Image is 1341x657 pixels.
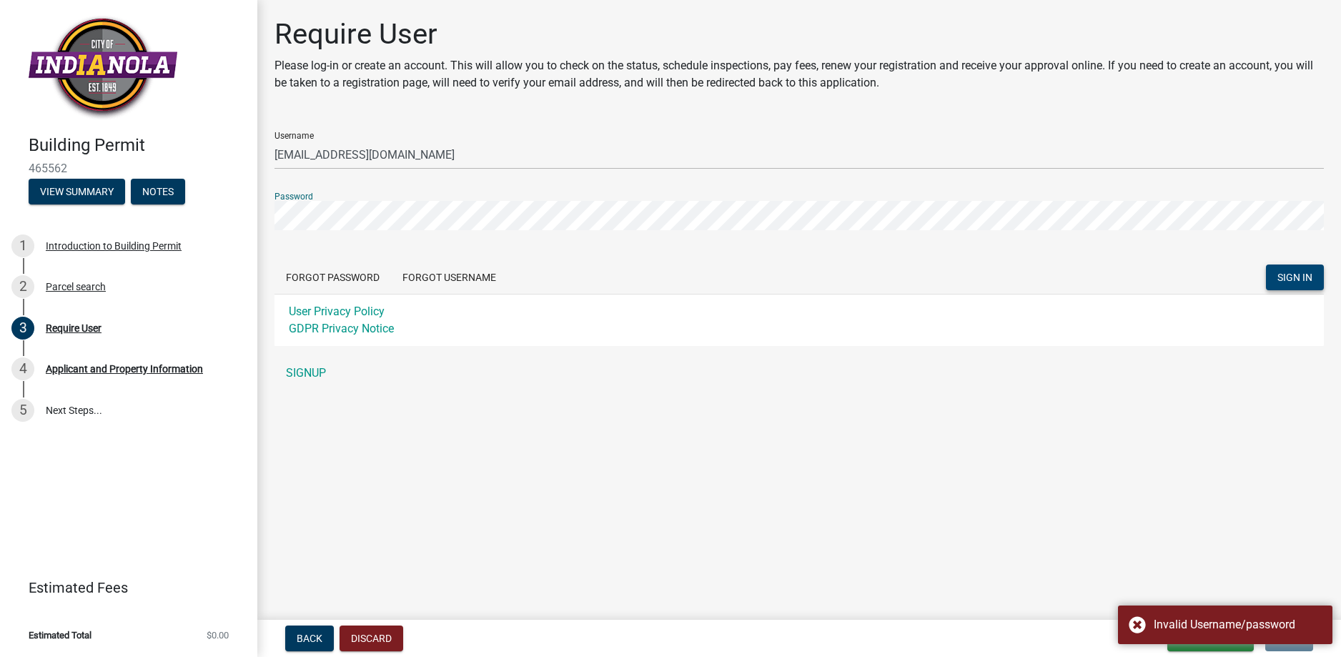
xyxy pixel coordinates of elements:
div: Introduction to Building Permit [46,241,182,251]
img: City of Indianola, Iowa [29,15,177,120]
p: Please log-in or create an account. This will allow you to check on the status, schedule inspecti... [274,57,1324,92]
div: 5 [11,399,34,422]
a: SIGNUP [274,359,1324,387]
span: SIGN IN [1277,272,1312,283]
button: View Summary [29,179,125,204]
div: Applicant and Property Information [46,364,203,374]
button: SIGN IN [1266,265,1324,290]
div: Parcel search [46,282,106,292]
a: Estimated Fees [11,573,234,602]
span: Back [297,633,322,644]
span: 465562 [29,162,229,175]
button: Forgot Username [391,265,508,290]
button: Discard [340,626,403,651]
button: Forgot Password [274,265,391,290]
a: User Privacy Policy [289,305,385,318]
div: 2 [11,275,34,298]
div: Require User [46,323,102,333]
h1: Require User [274,17,1324,51]
span: Estimated Total [29,631,91,640]
wm-modal-confirm: Summary [29,187,125,198]
span: $0.00 [207,631,229,640]
div: 4 [11,357,34,380]
button: Back [285,626,334,651]
div: 1 [11,234,34,257]
wm-modal-confirm: Notes [131,187,185,198]
button: Notes [131,179,185,204]
div: Invalid Username/password [1154,616,1322,633]
div: 3 [11,317,34,340]
h4: Building Permit [29,135,246,156]
a: GDPR Privacy Notice [289,322,394,335]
